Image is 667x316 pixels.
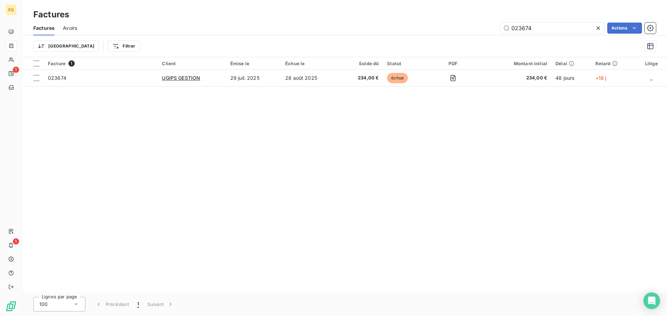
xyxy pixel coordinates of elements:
span: échue [387,73,408,83]
span: 1 [13,67,19,73]
span: 234,00 € [344,75,379,82]
input: Rechercher [500,23,604,34]
h3: Factures [33,8,69,21]
span: 1 [13,238,19,245]
div: Litige [640,61,663,66]
div: Montant initial [482,61,547,66]
div: Solde dû [344,61,379,66]
div: Client [162,61,222,66]
span: Factures [33,25,55,32]
span: 100 [39,301,48,308]
td: 48 jours [551,70,591,86]
div: Émise le [230,61,277,66]
td: 28 août 2025 [281,70,340,86]
div: Échue le [285,61,336,66]
button: Filtrer [108,41,140,52]
span: 1 [137,301,139,308]
div: Retard [595,61,632,66]
span: _ [650,75,652,81]
span: Avoirs [63,25,77,32]
span: 234,00 € [482,75,547,82]
button: [GEOGRAPHIC_DATA] [33,41,99,52]
div: Délai [555,61,587,66]
img: Logo LeanPay [6,301,17,312]
button: 1 [133,297,143,311]
span: 023674 [48,75,66,81]
div: PDF [433,61,474,66]
span: UGIPS GESTION [162,75,200,81]
span: 1 [68,60,75,67]
button: Actions [607,23,642,34]
button: Suivant [143,297,178,311]
td: 29 juil. 2025 [226,70,281,86]
div: Open Intercom Messenger [643,292,660,309]
span: +18 j [595,75,607,81]
div: EQ [6,4,17,15]
span: Facture [48,61,66,66]
div: Statut [387,61,424,66]
button: Précédent [91,297,133,311]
